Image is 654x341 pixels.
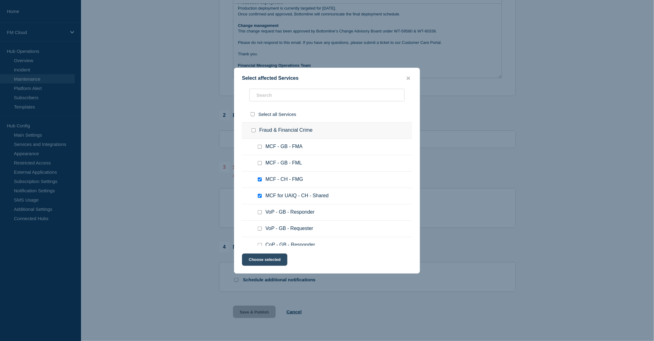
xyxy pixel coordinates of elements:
[258,210,262,214] input: VoP - GB - Responder checkbox
[265,193,329,199] span: MCF for UAIQ - CH - Shared
[252,128,256,132] input: Fraud & Financial Crime checkbox
[265,144,303,150] span: MCF - GB - FMA
[258,194,262,198] input: MCF for UAIQ - CH - Shared checkbox
[242,122,412,139] div: Fraud & Financial Crime
[405,75,412,81] button: close button
[249,89,405,101] input: Search
[265,209,315,215] span: VoP - GB - Responder
[258,243,262,247] input: CoP - GB - Responder checkbox
[265,177,303,183] span: MCF - CH - FMG
[265,226,313,232] span: VoP - GB - Requester
[258,177,262,181] input: MCF - CH - FMG checkbox
[258,112,296,117] span: Select all Services
[258,145,262,149] input: MCF - GB - FMA checkbox
[265,160,302,166] span: MCF - GB - FML
[258,227,262,231] input: VoP - GB - Requester checkbox
[251,112,255,116] input: select all checkbox
[265,242,315,248] span: CoP - GB - Responder
[234,75,420,81] div: Select affected Services
[258,161,262,165] input: MCF - GB - FML checkbox
[242,254,287,266] button: Choose selected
